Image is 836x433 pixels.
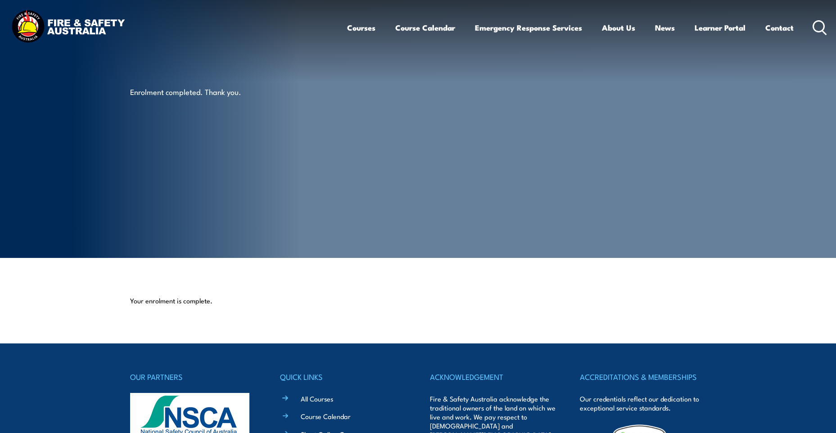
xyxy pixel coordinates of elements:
a: News [655,16,675,40]
a: Course Calendar [395,16,455,40]
h4: ACCREDITATIONS & MEMBERSHIPS [580,370,706,383]
p: Enrolment completed. Thank you. [130,86,294,97]
a: All Courses [301,394,333,403]
h4: OUR PARTNERS [130,370,256,383]
a: Contact [765,16,794,40]
a: Courses [347,16,375,40]
a: Course Calendar [301,411,351,421]
p: Our credentials reflect our dedication to exceptional service standards. [580,394,706,412]
h4: QUICK LINKS [280,370,406,383]
a: Emergency Response Services [475,16,582,40]
h4: ACKNOWLEDGEMENT [430,370,556,383]
a: About Us [602,16,635,40]
a: Learner Portal [695,16,746,40]
p: Your enrolment is complete. [130,296,706,305]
